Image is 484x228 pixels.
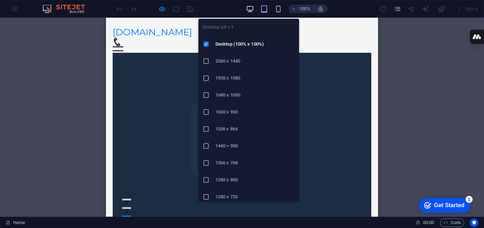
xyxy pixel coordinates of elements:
div: Get Started 1 items remaining, 80% complete [6,4,57,18]
button: pages [393,5,402,13]
span: [DOMAIN_NAME] [7,9,86,20]
button: Usercentrics [470,218,478,227]
button: Menu [7,29,17,30]
button: 2 [16,189,25,191]
h6: 1280 x 720 [215,193,295,201]
span: Code [443,218,461,227]
h6: 1366 x 768 [215,159,295,167]
h6: 1440 × 900 [215,142,295,150]
img: Editor Logo [41,5,94,13]
h6: 2560 x 1440 [215,57,295,65]
button: 1 [16,181,25,183]
h6: Session time [416,218,434,227]
h6: 1920 x 1080 [215,74,295,82]
h6: 1536 x 864 [215,125,295,133]
span: : [428,220,429,225]
div: 1 [52,1,60,8]
button: 3 [16,198,25,200]
span: 00 00 [423,218,434,227]
button: 100% [288,5,314,13]
button: Code [440,218,464,227]
i: On resize automatically adjust zoom level to fit chosen device. [317,6,324,12]
div: Get Started [21,8,51,14]
h6: 100% [299,5,310,13]
h6: 1600 x 900 [215,108,295,116]
a: Click to cancel selection. Double-click to open Pages [6,218,25,227]
h6: 1680 x 1050 [215,91,295,99]
a: Call [7,20,260,29]
h6: Desktop (100% x 100%) [215,40,295,48]
h6: 1280 x 800 [215,176,295,184]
